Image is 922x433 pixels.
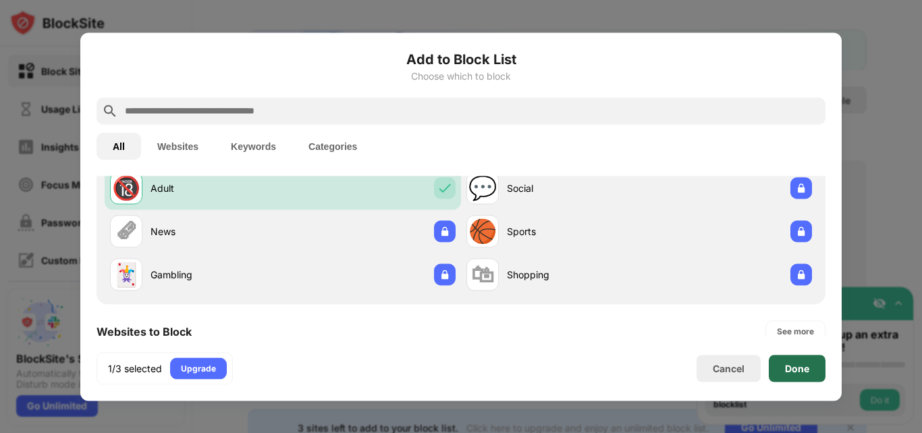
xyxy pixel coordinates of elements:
[507,224,639,238] div: Sports
[507,268,639,282] div: Shopping
[108,361,162,375] div: 1/3 selected
[215,132,292,159] button: Keywords
[468,174,497,202] div: 💬
[181,361,216,375] div: Upgrade
[102,103,118,119] img: search.svg
[785,363,809,374] div: Done
[713,363,744,374] div: Cancel
[471,261,494,288] div: 🛍
[115,218,138,245] div: 🗞
[507,181,639,195] div: Social
[112,261,140,288] div: 🃏
[151,224,283,238] div: News
[97,70,825,81] div: Choose which to block
[97,132,141,159] button: All
[468,218,497,245] div: 🏀
[151,181,283,195] div: Adult
[151,268,283,282] div: Gambling
[777,324,814,338] div: See more
[97,49,825,69] h6: Add to Block List
[97,324,192,338] div: Websites to Block
[112,174,140,202] div: 🔞
[292,132,373,159] button: Categories
[141,132,215,159] button: Websites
